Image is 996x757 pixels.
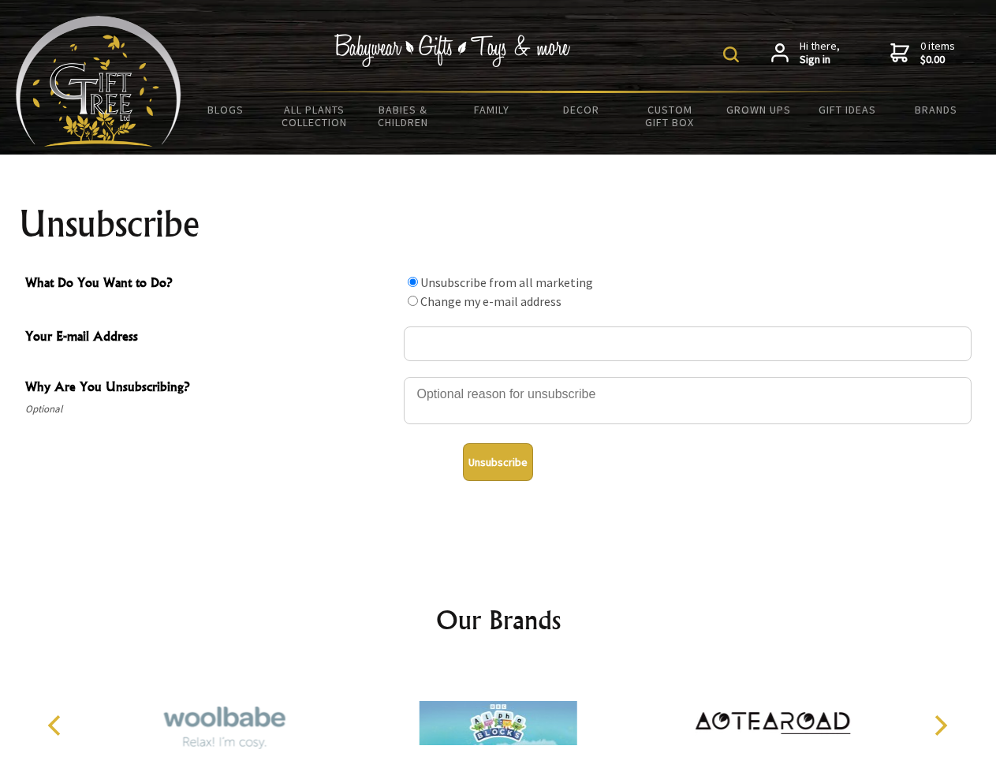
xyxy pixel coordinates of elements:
[536,93,625,126] a: Decor
[920,53,955,67] strong: $0.00
[25,400,396,419] span: Optional
[408,277,418,287] input: What Do You Want to Do?
[359,93,448,139] a: Babies & Children
[32,601,965,639] h2: Our Brands
[448,93,537,126] a: Family
[625,93,714,139] a: Custom Gift Box
[404,326,972,361] input: Your E-mail Address
[463,443,533,481] button: Unsubscribe
[16,16,181,147] img: Babyware - Gifts - Toys and more...
[920,39,955,67] span: 0 items
[181,93,270,126] a: BLOGS
[25,326,396,349] span: Your E-mail Address
[803,93,892,126] a: Gift Ideas
[890,39,955,67] a: 0 items$0.00
[19,205,978,243] h1: Unsubscribe
[270,93,360,139] a: All Plants Collection
[800,39,840,67] span: Hi there,
[404,377,972,424] textarea: Why Are You Unsubscribing?
[39,708,74,743] button: Previous
[25,377,396,400] span: Why Are You Unsubscribing?
[25,273,396,296] span: What Do You Want to Do?
[408,296,418,306] input: What Do You Want to Do?
[714,93,803,126] a: Grown Ups
[420,293,561,309] label: Change my e-mail address
[800,53,840,67] strong: Sign in
[420,274,593,290] label: Unsubscribe from all marketing
[771,39,840,67] a: Hi there,Sign in
[723,47,739,62] img: product search
[923,708,957,743] button: Next
[334,34,571,67] img: Babywear - Gifts - Toys & more
[892,93,981,126] a: Brands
